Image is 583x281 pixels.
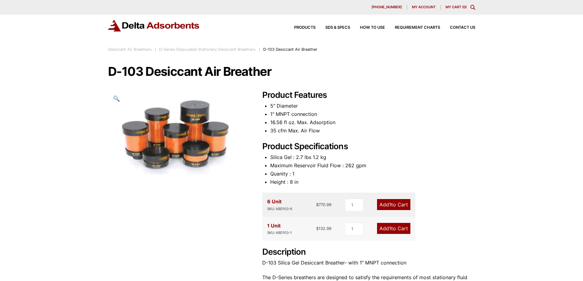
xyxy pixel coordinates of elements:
li: 5" Diameter [270,102,475,110]
a: Contact Us [440,26,475,30]
img: Delta Adsorbents [108,20,200,31]
div: Toggle Modal Content [470,5,475,10]
span: SDS & SPECS [325,26,350,30]
span: 1 [389,202,391,208]
span: How to Use [360,26,385,30]
a: SDS & SPECS [316,26,350,30]
a: My account [407,5,441,10]
div: SKU: ABD103-1 [267,230,292,236]
li: Silica Gel : 2.7 lbs 1.2 kg [270,153,475,161]
span: 0 [463,5,465,9]
span: 1 [389,225,391,231]
a: Products [284,26,316,30]
div: SKU: ABD103-6 [267,206,292,212]
h1: D-103 Desiccant Air Breather [108,65,475,78]
a: Requirement Charts [385,26,440,30]
li: Maximum Reservoir Fluid Flow : 262 gpm [270,161,475,170]
li: 1" MNPT connection [270,110,475,118]
span: $ [316,202,319,207]
p: D-103 Silica Gel Desiccant Breather- with 1″ MNPT connection [262,259,475,267]
li: 16.56 fl oz. Max. Adsorption [270,118,475,127]
span: : [259,47,260,52]
h2: Product Specifications [262,142,475,152]
div: 6 Unit [267,198,292,212]
a: D-Series Disposable Stationary Desiccant Breathers [159,47,256,52]
a: How to Use [350,26,385,30]
li: Quanity : 1 [270,170,475,178]
span: Products [294,26,316,30]
li: 35 cfm Max. Air Flow [270,127,475,135]
a: Add1to Cart [377,199,410,210]
a: Desiccant Air Breathers [108,47,152,52]
a: Add1to Cart [377,223,410,234]
span: Contact Us [450,26,475,30]
a: View full-screen image gallery [108,90,125,107]
span: My account [412,6,435,9]
bdi: 770.99 [316,202,331,207]
div: 1 Unit [267,222,292,236]
a: My Cart (0) [446,5,467,9]
bdi: 132.99 [316,226,331,231]
span: $ [316,226,319,231]
a: [PHONE_NUMBER] [367,5,407,10]
span: 🔍 [113,95,120,102]
span: : [155,47,156,52]
span: [PHONE_NUMBER] [372,6,402,9]
h2: Description [262,247,475,257]
li: Height : 8 in [270,178,475,186]
h2: Product Features [262,90,475,100]
span: Requirement Charts [395,26,440,30]
span: D-103 Desiccant Air Breather [263,47,317,52]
